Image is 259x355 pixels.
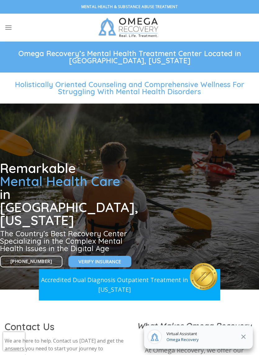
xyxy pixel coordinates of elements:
[39,275,190,294] p: Accredited Dual Diagnosis Outpatient Treatment in [US_STATE]
[15,79,244,96] span: Holistically Oriented Counseling and Comprehensive Wellness For Struggling With Mental Health Dis...
[79,258,121,265] span: Verify Insurance
[81,4,178,9] strong: Mental Health & Substance Abuse Treatment
[5,321,54,333] span: Contact Us
[11,258,52,265] span: [PHONE_NUMBER]
[5,20,12,35] a: Menu
[95,14,165,42] img: Omega Recovery
[137,321,252,341] strong: What Makes Omega Recovery Unique
[68,256,131,267] a: Verify Insurance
